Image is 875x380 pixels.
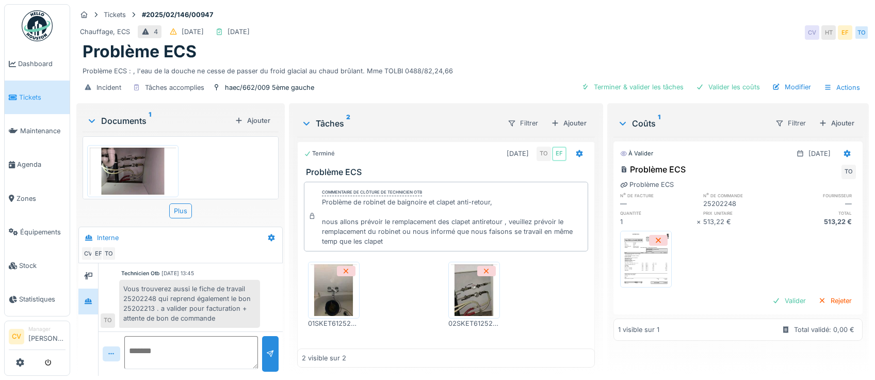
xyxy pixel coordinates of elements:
div: Problème de robinet de baignoire et clapet anti-retour, nous allons prévoir le remplacement des c... [322,197,584,247]
sup: 1 [149,115,151,127]
div: 01SKET6125202248RESDD04022025_1109.JPEG [87,197,179,207]
div: — [620,199,696,209]
h6: n° de commande [703,192,780,199]
a: Agenda [5,148,70,181]
div: Incident [96,83,121,92]
div: Manager [28,325,66,333]
div: CV [805,25,819,40]
a: Zones [5,182,70,215]
div: Ajouter [231,114,274,128]
div: 2 visible sur 2 [302,353,346,363]
div: Modifier [768,80,815,94]
div: Ajouter [547,116,591,130]
div: 1 [620,217,696,227]
li: CV [9,329,24,344]
div: EF [838,25,852,40]
h3: Problème ECS [306,167,591,177]
div: Chauffage, ECS [80,27,130,37]
img: fsycwf4fcte78430w7iktyqis7c7 [311,264,357,316]
div: 25202248 [703,199,780,209]
div: 01SKET6125202213RESDD30012025_0945.JPEG [308,319,360,328]
a: Maintenance [5,114,70,148]
div: [DATE] 13:45 [161,270,194,277]
div: Problème ECS [620,163,686,176]
div: Documents [87,115,231,127]
div: Vous trouverez aussi le fiche de travail 25202248 qui reprend également le bon 25202213 . a valid... [119,280,260,328]
sup: 1 [658,117,660,130]
a: Équipements [5,215,70,249]
a: Stock [5,249,70,282]
li: [PERSON_NAME] [28,325,66,347]
img: dak5ivui3un6qczm5qhcg78n3lrn [451,264,497,316]
div: Total validé: 0,00 € [794,325,854,335]
div: 1 visible sur 1 [618,325,659,335]
div: Tâches accomplies [145,83,204,92]
h6: quantité [620,210,696,216]
span: Maintenance [20,126,66,136]
span: Équipements [20,227,66,237]
div: [DATE] [228,27,250,37]
div: Ajouter [815,116,858,130]
div: EF [552,147,566,161]
div: Filtrer [503,116,543,131]
div: haec/662/009 5ème gauche [225,83,314,92]
div: TO [101,313,115,328]
sup: 2 [346,117,350,130]
div: Plus [169,203,192,218]
h6: fournisseur [780,192,856,199]
div: CV [81,246,95,261]
span: Zones [17,194,66,203]
div: Problème ECS [620,180,674,189]
div: Terminé [304,149,335,158]
div: Tickets [104,10,126,20]
span: Statistiques [19,294,66,304]
div: Coûts [618,117,767,130]
a: Dashboard [5,47,70,81]
div: TO [841,165,856,179]
div: [DATE] [808,149,831,159]
div: [DATE] [507,149,529,159]
div: Terminer & valider les tâches [577,80,688,94]
span: Dashboard [18,59,66,69]
div: À valider [620,149,653,158]
div: Rejeter [814,294,856,308]
div: 513,22 € [703,217,780,227]
div: TO [537,147,551,161]
div: Actions [819,80,865,95]
a: CV Manager[PERSON_NAME] [9,325,66,350]
div: EF [91,246,106,261]
div: TO [854,25,869,40]
div: [DATE] [182,27,204,37]
div: HT [821,25,836,40]
a: Statistiques [5,282,70,316]
div: — [780,199,856,209]
div: Technicien Otb [121,270,159,277]
span: Agenda [17,160,66,169]
a: Tickets [5,81,70,114]
h6: total [780,210,856,216]
div: 02SKET6125202213RESDD30012025_0945.JPEG [448,319,500,328]
h6: n° de facture [620,192,696,199]
div: Filtrer [771,116,811,131]
div: × [696,217,703,227]
span: Tickets [19,92,66,102]
span: Stock [19,261,66,271]
strong: #2025/02/146/00947 [138,10,217,20]
div: Interne [97,233,119,243]
div: Valider les coûts [692,80,764,94]
div: Valider [768,294,810,308]
img: sflpy0p8kyqe1rlui4sm8m02t0ph [90,148,176,195]
img: Badge_color-CXgf-gQk.svg [22,10,53,41]
div: TO [102,246,116,261]
div: Commentaire de clôture de Technicien Otb [322,189,422,196]
h1: Problème ECS [83,42,197,61]
div: Tâches [301,117,499,130]
div: 513,22 € [780,217,856,227]
div: Problème ECS : , l'eau de la douche ne cesse de passer du froid glacial au chaud brûlant. Mme TOL... [83,62,863,76]
img: x3vykwle0zssdi2vm3zadcew7v28 [623,233,669,285]
h6: prix unitaire [703,210,780,216]
div: 4 [154,27,158,37]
